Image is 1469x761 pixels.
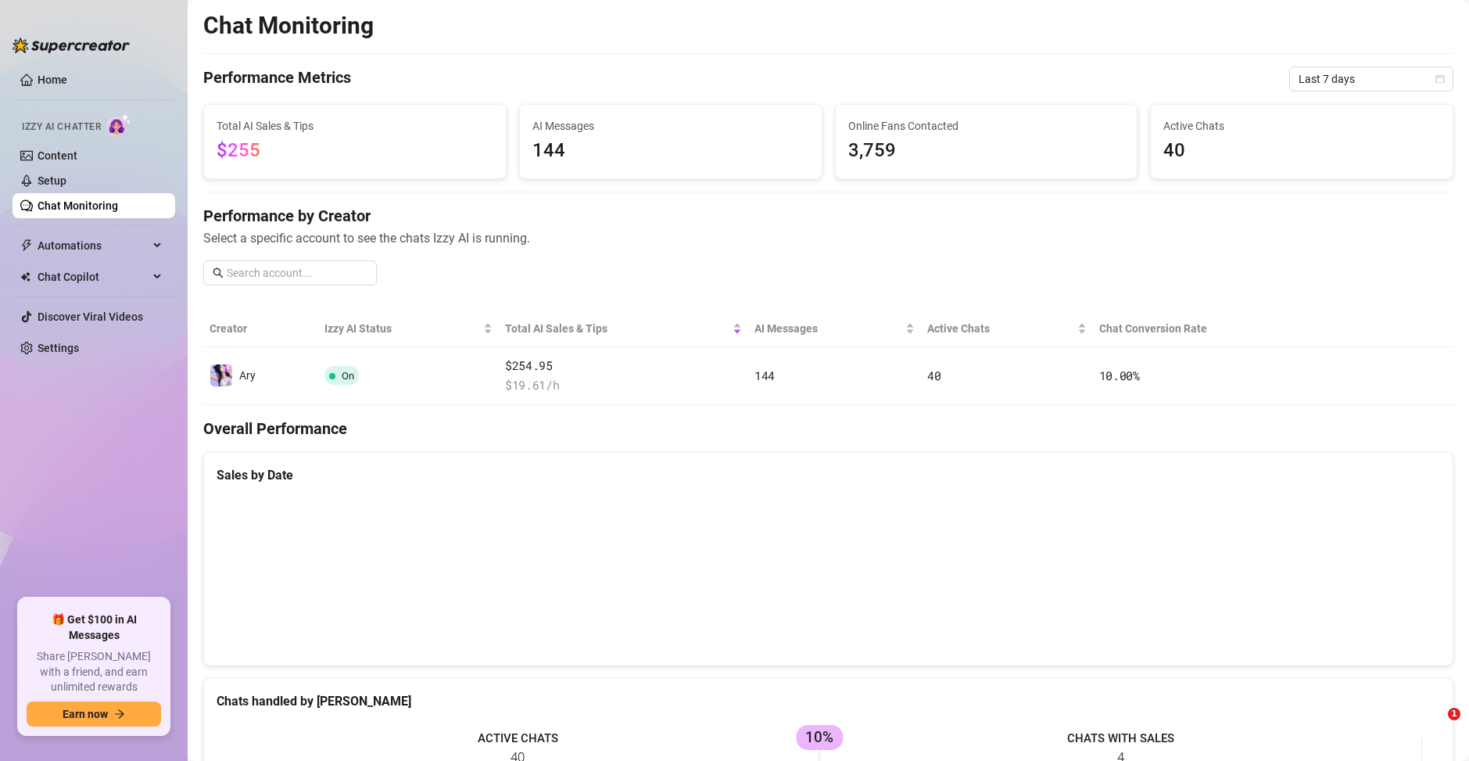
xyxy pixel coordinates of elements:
[1093,311,1329,347] th: Chat Conversion Rate
[227,264,367,282] input: Search account...
[1163,136,1440,166] span: 40
[748,311,921,347] th: AI Messages
[217,117,493,135] span: Total AI Sales & Tips
[318,311,499,347] th: Izzy AI Status
[217,691,1440,711] div: Chats handled by [PERSON_NAME]
[921,311,1092,347] th: Active Chats
[27,649,161,695] span: Share [PERSON_NAME] with a friend, and earn unlimited rewards
[239,369,256,382] span: Ary
[203,228,1453,248] span: Select a specific account to see the chats Izzy AI is running.
[927,320,1073,337] span: Active Chats
[38,342,79,354] a: Settings
[38,264,149,289] span: Chat Copilot
[505,357,742,375] span: $254.95
[114,709,125,720] span: arrow-right
[505,320,729,337] span: Total AI Sales & Tips
[13,38,130,53] img: logo-BBDzfeDw.svg
[754,368,775,383] span: 144
[324,320,480,337] span: Izzy AI Status
[203,418,1453,440] h4: Overall Performance
[27,702,161,727] button: Earn nowarrow-right
[203,66,351,92] h4: Performance Metrics
[210,364,232,386] img: Ary
[1448,708,1460,720] span: 1
[38,149,77,162] a: Content
[203,11,374,41] h2: Chat Monitoring
[532,136,809,166] span: 144
[1435,74,1445,84] span: calendar
[203,205,1453,227] h4: Performance by Creator
[217,465,1440,485] div: Sales by Date
[1299,67,1444,91] span: Last 7 days
[342,370,354,382] span: On
[38,199,118,212] a: Chat Monitoring
[27,612,161,643] span: 🎁 Get $100 in AI Messages
[927,368,941,383] span: 40
[1416,708,1453,745] iframe: Intercom live chat
[217,139,260,161] span: $255
[38,74,67,86] a: Home
[213,267,224,278] span: search
[203,311,318,347] th: Creator
[848,136,1125,166] span: 3,759
[848,117,1125,135] span: Online Fans Contacted
[38,174,66,187] a: Setup
[499,311,748,347] th: Total AI Sales & Tips
[532,117,809,135] span: AI Messages
[63,708,108,720] span: Earn now
[22,120,101,135] span: Izzy AI Chatter
[1099,368,1140,383] span: 10.00 %
[20,239,33,252] span: thunderbolt
[1163,117,1440,135] span: Active Chats
[754,320,902,337] span: AI Messages
[20,271,30,282] img: Chat Copilot
[38,233,149,258] span: Automations
[38,311,143,323] a: Discover Viral Videos
[505,376,742,395] span: $ 19.61 /h
[107,113,131,136] img: AI Chatter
